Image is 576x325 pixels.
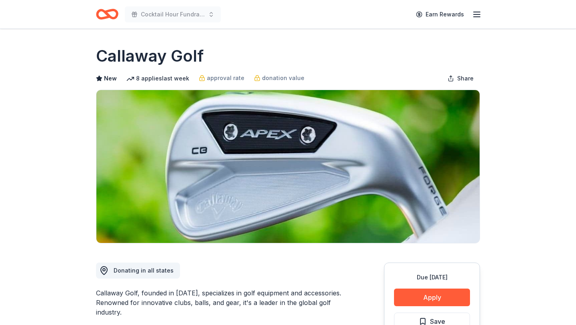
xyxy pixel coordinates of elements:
[96,288,346,317] div: Callaway Golf, founded in [DATE], specializes in golf equipment and accessories. Renowned for inn...
[104,74,117,83] span: New
[254,73,304,83] a: donation value
[114,267,174,274] span: Donating in all states
[96,90,480,243] img: Image for Callaway Golf
[441,70,480,86] button: Share
[207,73,244,83] span: approval rate
[262,73,304,83] span: donation value
[457,74,474,83] span: Share
[96,5,118,24] a: Home
[199,73,244,83] a: approval rate
[394,289,470,306] button: Apply
[141,10,205,19] span: Cocktail Hour Fundraiser at the Continuum
[394,273,470,282] div: Due [DATE]
[125,6,221,22] button: Cocktail Hour Fundraiser at the Continuum
[126,74,189,83] div: 8 applies last week
[96,45,204,67] h1: Callaway Golf
[411,7,469,22] a: Earn Rewards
